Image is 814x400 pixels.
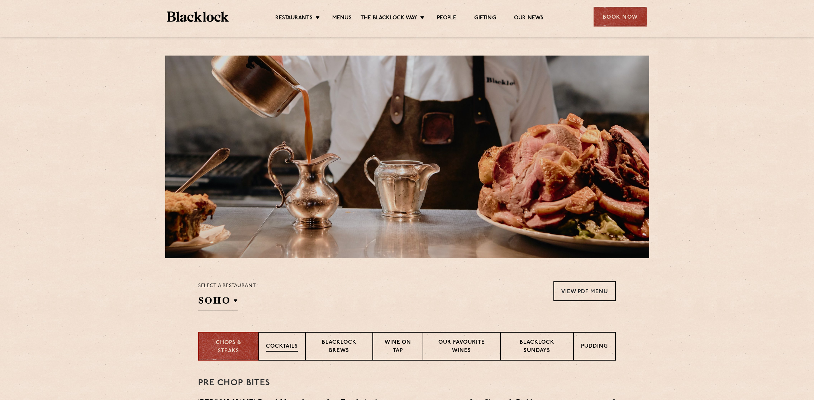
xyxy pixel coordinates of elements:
p: Chops & Steaks [206,339,251,355]
p: Cocktails [266,343,298,352]
a: People [437,15,456,23]
p: Wine on Tap [380,339,415,356]
a: View PDF Menu [553,281,616,301]
p: Blacklock Brews [313,339,365,356]
p: Blacklock Sundays [508,339,566,356]
p: Pudding [581,343,608,352]
a: Gifting [474,15,496,23]
a: Our News [514,15,544,23]
a: Menus [332,15,352,23]
h3: Pre Chop Bites [198,378,616,388]
p: Our favourite wines [430,339,492,356]
div: Book Now [594,7,647,27]
a: Restaurants [275,15,313,23]
h2: SOHO [198,294,238,310]
a: The Blacklock Way [361,15,417,23]
img: BL_Textured_Logo-footer-cropped.svg [167,11,229,22]
p: Select a restaurant [198,281,256,291]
